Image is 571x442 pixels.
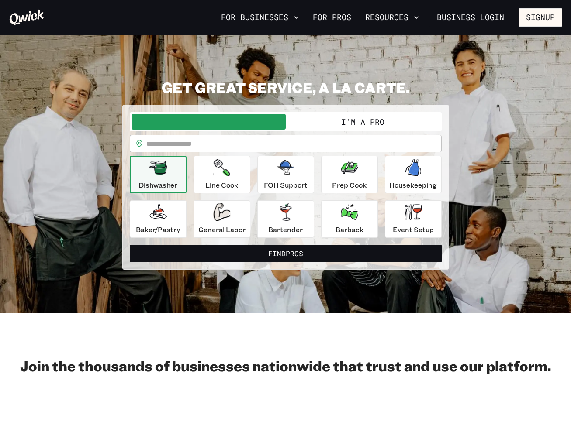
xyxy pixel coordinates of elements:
button: Barback [321,200,378,238]
button: Line Cook [194,156,250,193]
button: FindPros [130,245,442,262]
button: Dishwasher [130,156,187,193]
button: Baker/Pastry [130,200,187,238]
button: Resources [362,10,422,25]
a: For Pros [309,10,355,25]
p: Prep Cook [332,180,367,190]
h2: GET GREAT SERVICE, A LA CARTE. [122,79,449,96]
p: Event Setup [393,224,434,235]
button: For Businesses [218,10,302,25]
button: I'm a Business [132,114,286,130]
button: Event Setup [385,200,442,238]
p: General Labor [198,224,246,235]
p: Bartender [268,224,303,235]
a: Business Login [429,8,512,27]
button: Prep Cook [321,156,378,193]
p: Line Cook [205,180,238,190]
p: Barback [336,224,363,235]
button: Housekeeping [385,156,442,193]
p: FOH Support [264,180,308,190]
p: Baker/Pastry [136,224,180,235]
h2: Join the thousands of businesses nationwide that trust and use our platform. [9,357,562,374]
button: I'm a Pro [286,114,440,130]
p: Dishwasher [138,180,177,190]
button: General Labor [194,200,250,238]
button: FOH Support [257,156,314,193]
button: Signup [519,8,562,27]
button: Bartender [257,200,314,238]
p: Housekeeping [389,180,437,190]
